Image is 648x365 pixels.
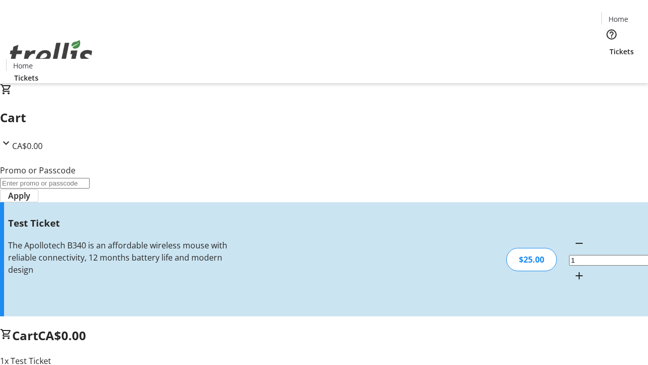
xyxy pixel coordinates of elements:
a: Tickets [601,46,642,57]
button: Help [601,24,622,45]
div: $25.00 [506,248,557,271]
span: Tickets [14,72,38,83]
a: Home [602,14,634,24]
span: CA$0.00 [12,140,43,152]
a: Tickets [6,72,47,83]
div: The Apollotech B340 is an affordable wireless mouse with reliable connectivity, 12 months battery... [8,239,229,276]
button: Decrement by one [569,233,589,253]
span: Home [13,60,33,71]
span: CA$0.00 [38,327,86,344]
img: Orient E2E Organization 8nBUyTNnwE's Logo [6,29,96,80]
a: Home [7,60,39,71]
span: Home [609,14,628,24]
h3: Test Ticket [8,216,229,230]
span: Tickets [610,46,634,57]
span: Apply [8,190,30,202]
button: Cart [601,57,622,77]
button: Increment by one [569,266,589,286]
